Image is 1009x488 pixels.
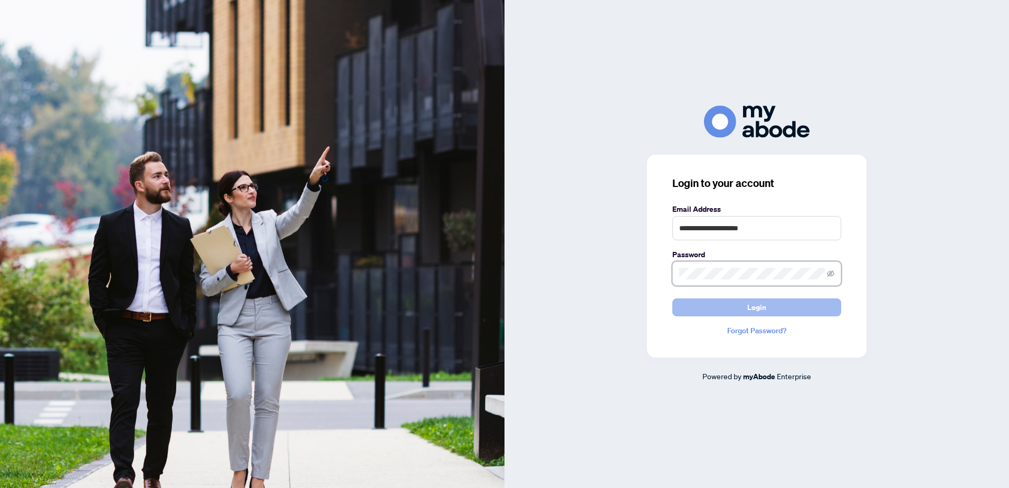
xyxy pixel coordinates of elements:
[827,270,834,277] span: eye-invisible
[747,299,766,316] span: Login
[672,298,841,316] button: Login
[672,176,841,191] h3: Login to your account
[704,106,810,138] img: ma-logo
[672,249,841,260] label: Password
[777,371,811,381] span: Enterprise
[672,325,841,336] a: Forgot Password?
[702,371,741,381] span: Powered by
[672,203,841,215] label: Email Address
[743,371,775,382] a: myAbode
